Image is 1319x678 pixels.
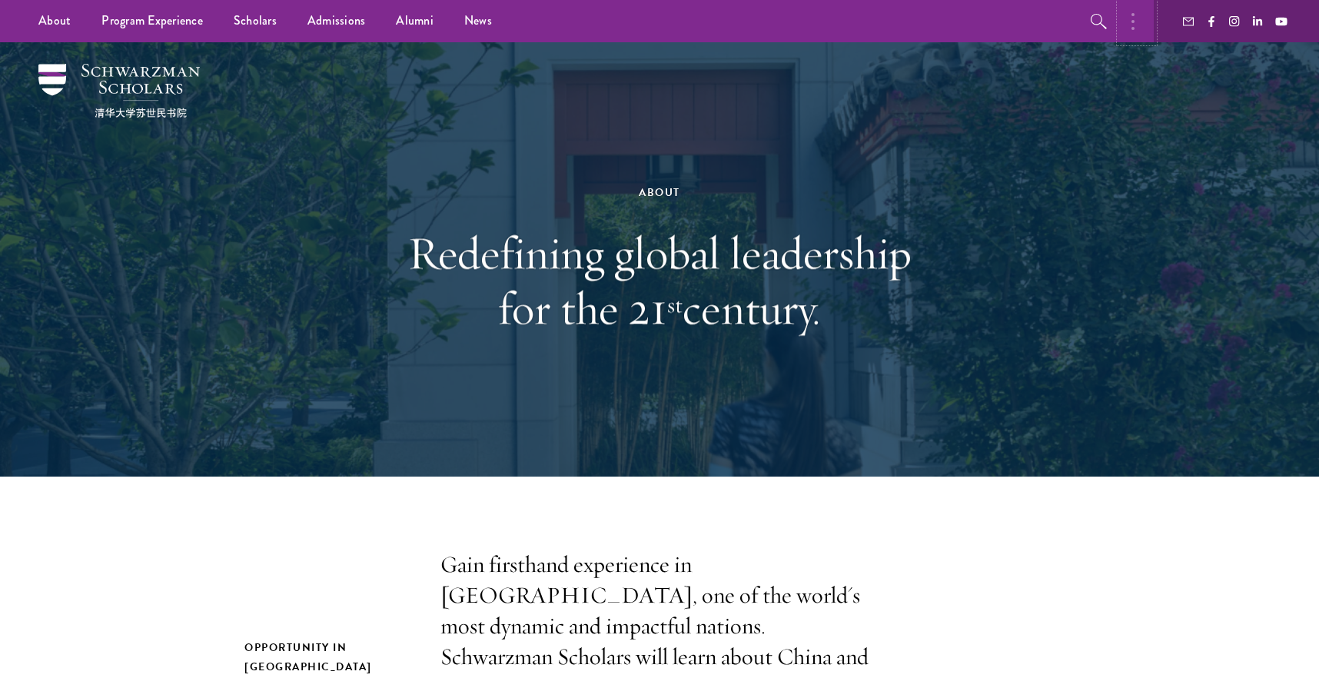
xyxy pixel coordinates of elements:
[38,64,200,118] img: Schwarzman Scholars
[394,225,925,336] h1: Redefining global leadership for the 21 century.
[667,290,683,319] sup: st
[244,638,410,676] h2: Opportunity in [GEOGRAPHIC_DATA]
[394,183,925,202] div: About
